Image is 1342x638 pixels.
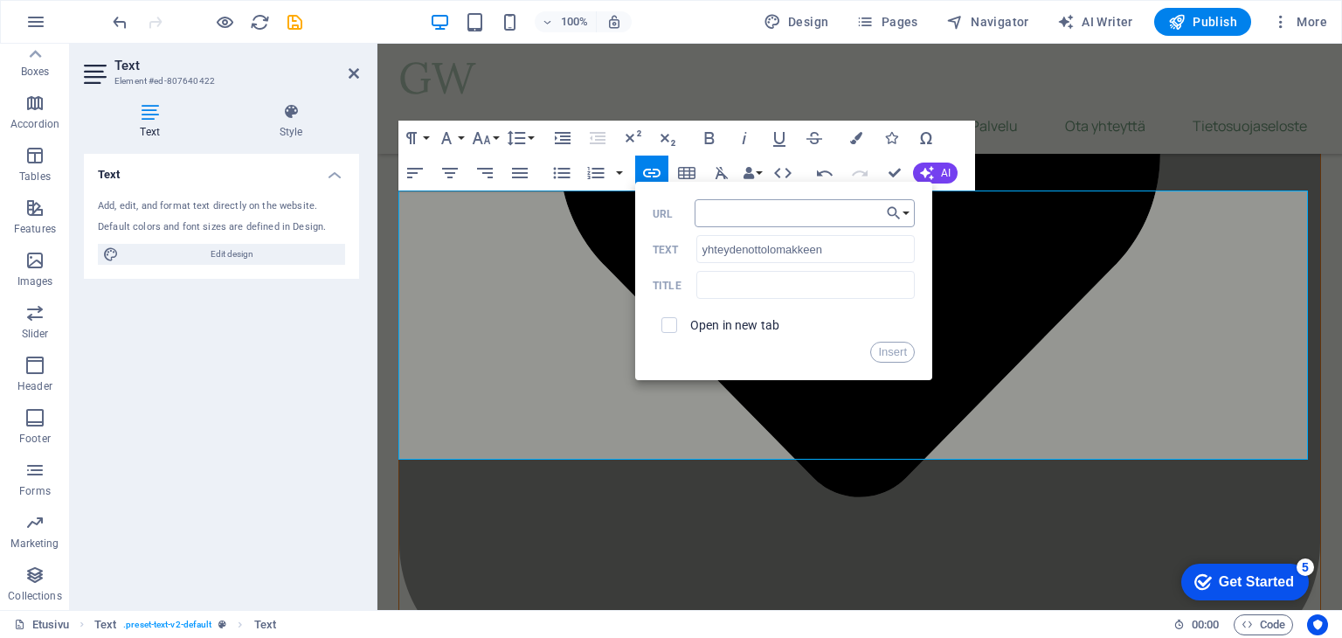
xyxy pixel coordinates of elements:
[843,156,876,191] button: Redo (Ctrl+Shift+Z)
[14,9,142,45] div: Get Started 5 items remaining, 0% complete
[913,163,958,184] button: AI
[254,614,276,635] span: Click to select. Double-click to edit
[19,432,51,446] p: Footer
[757,8,836,36] div: Design (Ctrl+Alt+Y)
[129,3,147,21] div: 5
[653,244,696,256] label: Text
[581,121,614,156] button: Decrease Indent
[693,121,726,156] button: Bold (Ctrl+B)
[19,484,51,498] p: Forms
[946,13,1029,31] span: Navigator
[856,13,917,31] span: Pages
[110,12,130,32] i: Undo: Edit headline (Ctrl+Z)
[798,121,831,156] button: Strikethrough
[1265,8,1334,36] button: More
[285,12,305,32] i: Save (Ctrl+S)
[218,620,226,629] i: This element is a customizable preset
[114,73,324,89] h3: Element #ed-807640422
[8,589,61,603] p: Collections
[1272,13,1327,31] span: More
[545,156,578,191] button: Unordered List
[503,121,536,156] button: Line Height
[878,156,911,191] button: Confirm (Ctrl+⏎)
[740,156,764,191] button: Data Bindings
[10,117,59,131] p: Accordion
[1307,614,1328,635] button: Usercentrics
[114,58,359,73] h2: Text
[939,8,1036,36] button: Navigator
[433,156,467,191] button: Align Center
[616,121,649,156] button: Superscript
[875,121,908,156] button: Icons
[284,11,305,32] button: save
[249,11,270,32] button: reload
[98,199,345,214] div: Add, edit, and format text directly on the website.
[840,121,873,156] button: Colors
[1173,614,1220,635] h6: Session time
[433,121,467,156] button: Font Family
[763,121,796,156] button: Underline (Ctrl+U)
[941,168,951,178] span: AI
[808,156,841,191] button: Undo (Ctrl+Z)
[757,8,836,36] button: Design
[94,614,276,635] nav: breadcrumb
[1050,8,1140,36] button: AI Writer
[653,280,696,292] label: Title
[561,11,589,32] h6: 100%
[606,14,622,30] i: On resize automatically adjust zoom level to fit chosen device.
[98,244,345,265] button: Edit design
[546,121,579,156] button: Increase Indent
[612,156,626,191] button: Ordered List
[535,11,597,32] button: 100%
[1057,13,1133,31] span: AI Writer
[1192,614,1219,635] span: 00 00
[398,156,432,191] button: Align Left
[1204,618,1207,631] span: :
[653,208,695,220] label: URL
[910,121,943,156] button: Special Characters
[705,156,738,191] button: Clear Formatting
[98,220,345,235] div: Default colors and font sizes are defined in Design.
[870,342,915,363] button: Insert
[124,244,340,265] span: Edit design
[651,121,684,156] button: Subscript
[1154,8,1251,36] button: Publish
[214,11,235,32] button: Click here to leave preview mode and continue editing
[22,327,49,341] p: Slider
[1242,614,1285,635] span: Code
[109,11,130,32] button: undo
[635,156,668,191] button: Insert Link
[17,379,52,393] p: Header
[52,19,127,35] div: Get Started
[849,8,924,36] button: Pages
[14,222,56,236] p: Features
[670,156,703,191] button: Insert Table
[94,614,116,635] span: Click to select. Double-click to edit
[123,614,211,635] span: . preset-text-v2-default
[10,537,59,551] p: Marketing
[728,121,761,156] button: Italic (Ctrl+I)
[19,170,51,184] p: Tables
[223,103,359,140] h4: Style
[14,614,69,635] a: Click to cancel selection. Double-click to open Pages
[766,156,799,191] button: HTML
[21,65,50,79] p: Boxes
[84,103,223,140] h4: Text
[579,156,612,191] button: Ordered List
[250,12,270,32] i: Reload page
[764,13,829,31] span: Design
[503,156,536,191] button: Align Justify
[84,154,359,185] h4: Text
[398,121,432,156] button: Paragraph Format
[1168,13,1237,31] span: Publish
[690,318,779,332] label: Open in new tab
[1234,614,1293,635] button: Code
[468,121,502,156] button: Font Size
[468,156,502,191] button: Align Right
[17,274,53,288] p: Images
